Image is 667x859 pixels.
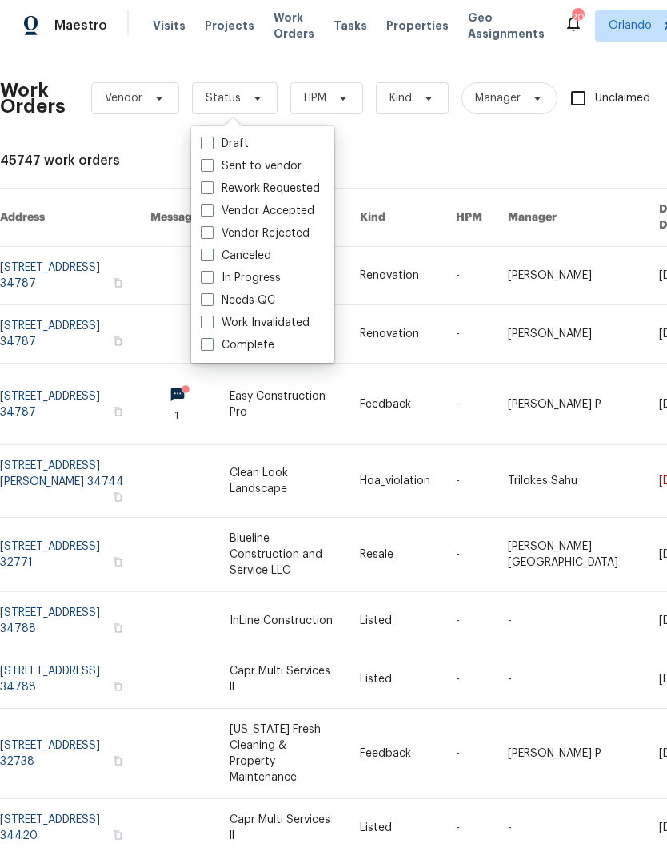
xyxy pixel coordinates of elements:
td: Feedback [347,364,443,445]
td: - [443,799,495,857]
td: Easy Construction Pro [217,364,347,445]
td: - [443,592,495,650]
label: Work Invalidated [201,315,310,331]
span: Work Orders [274,10,314,42]
button: Copy Address [110,404,125,419]
div: 20 [572,10,583,26]
td: - [443,305,495,364]
td: Capr Multi Services ll [217,799,347,857]
span: Tasks [333,20,367,31]
button: Copy Address [110,555,125,569]
span: Vendor [105,90,142,106]
td: Resale [347,518,443,592]
label: In Progress [201,270,281,286]
td: Trilokes Sahu [495,445,646,518]
td: - [443,650,495,709]
th: Manager [495,189,646,247]
span: Unclaimed [595,90,650,107]
td: Renovation [347,305,443,364]
button: Copy Address [110,621,125,635]
span: Kind [389,90,412,106]
span: Properties [386,18,449,34]
td: Hoa_violation [347,445,443,518]
span: Projects [205,18,254,34]
th: Messages [138,189,217,247]
td: - [495,592,646,650]
button: Copy Address [110,334,125,348]
td: InLine Construction [217,592,347,650]
td: - [443,518,495,592]
td: [PERSON_NAME] [495,247,646,305]
td: - [443,247,495,305]
span: Visits [153,18,186,34]
td: Listed [347,592,443,650]
td: Blueline Construction and Service LLC [217,518,347,592]
button: Copy Address [110,490,125,504]
label: Vendor Rejected [201,225,310,241]
label: Sent to vendor [201,158,302,174]
td: - [443,364,495,445]
td: Listed [347,650,443,709]
td: - [495,650,646,709]
td: - [443,445,495,518]
label: Draft [201,136,249,152]
label: Rework Requested [201,181,320,197]
td: - [495,799,646,857]
td: Feedback [347,709,443,799]
td: Listed [347,799,443,857]
td: [PERSON_NAME] [495,305,646,364]
span: Geo Assignments [468,10,545,42]
span: Orlando [609,18,652,34]
td: Renovation [347,247,443,305]
td: Capr Multi Services ll [217,650,347,709]
td: [PERSON_NAME][GEOGRAPHIC_DATA] [495,518,646,592]
label: Needs QC [201,292,275,308]
span: Status [206,90,241,106]
button: Copy Address [110,679,125,694]
td: [US_STATE] Fresh Cleaning & Property Maintenance [217,709,347,799]
th: Kind [347,189,443,247]
button: Copy Address [110,828,125,842]
td: Clean Look Landscape [217,445,347,518]
th: HPM [443,189,495,247]
button: Copy Address [110,276,125,290]
span: HPM [304,90,326,106]
label: Vendor Accepted [201,203,314,219]
label: Complete [201,337,274,353]
span: Manager [475,90,521,106]
td: - [443,709,495,799]
td: [PERSON_NAME] P [495,364,646,445]
span: Maestro [54,18,107,34]
button: Copy Address [110,754,125,768]
label: Canceled [201,248,271,264]
td: [PERSON_NAME] P [495,709,646,799]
